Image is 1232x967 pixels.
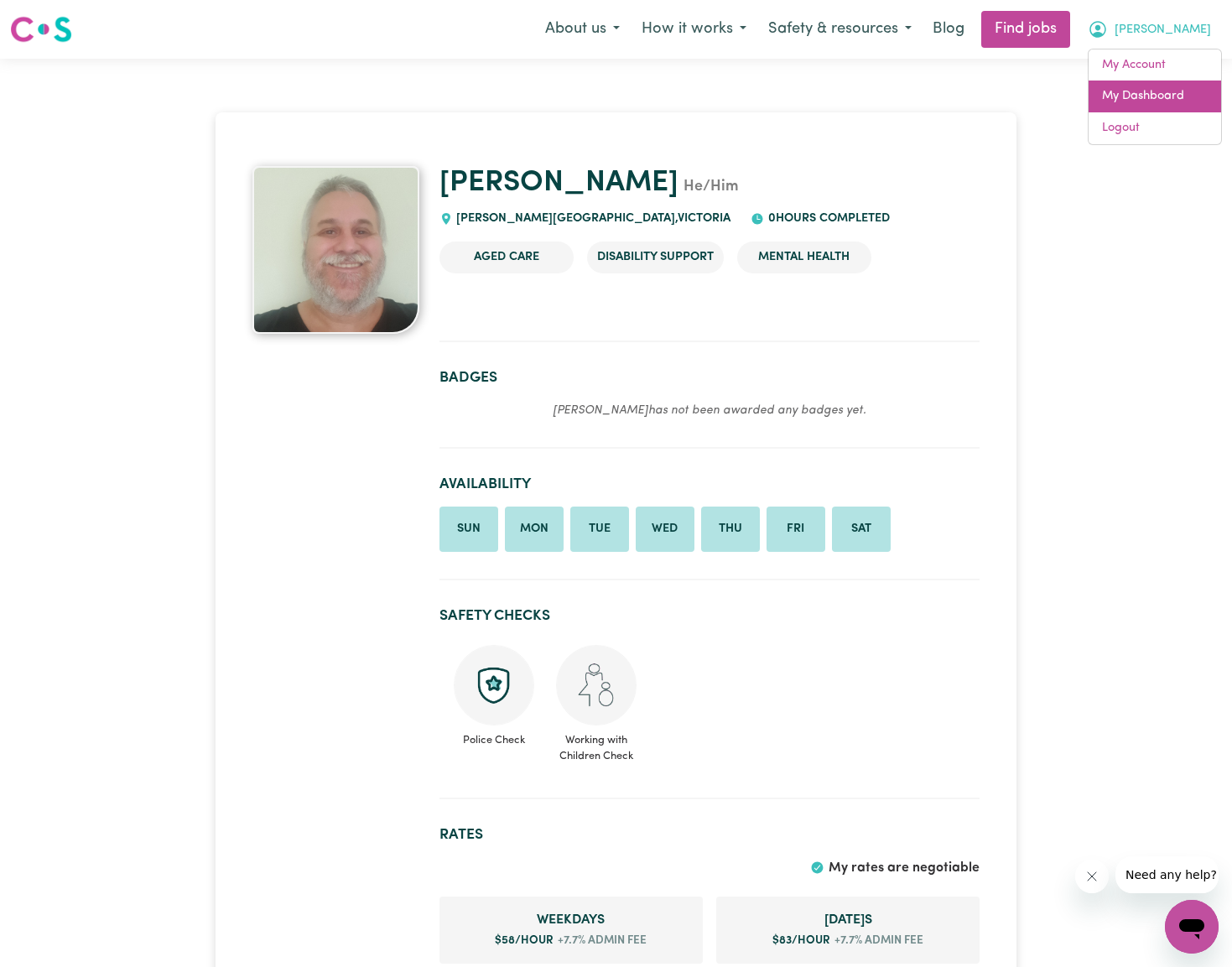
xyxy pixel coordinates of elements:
[556,645,637,725] img: Working with children check
[678,179,739,195] span: He/Him
[631,12,757,47] button: How it works
[1088,49,1222,145] div: My Account
[1089,49,1221,81] a: My Account
[830,933,923,949] span: +7.7% admin fee
[252,166,419,334] a: Jim's profile picture'
[439,826,980,844] h2: Rates
[1089,112,1221,144] a: Logout
[439,507,498,552] li: Available on Sunday
[737,242,871,273] li: Mental Health
[439,369,980,387] h2: Badges
[453,212,731,225] span: [PERSON_NAME][GEOGRAPHIC_DATA] , Victoria
[832,507,891,552] li: Available on Saturday
[1115,21,1211,39] span: [PERSON_NAME]
[772,935,830,946] span: $ 83 /hour
[439,169,678,198] a: [PERSON_NAME]
[636,507,694,552] li: Available on Wednesday
[767,507,825,552] li: Available on Friday
[923,11,975,48] a: Blog
[439,607,980,625] h2: Safety Checks
[1115,856,1219,893] iframe: Message from company
[453,725,535,748] span: Police Check
[730,910,966,930] span: Saturday rate
[553,404,866,417] em: [PERSON_NAME] has not been awarded any badges yet.
[555,725,637,764] span: Working with Children Check
[570,507,629,552] li: Available on Tuesday
[764,212,890,225] span: 0 hours completed
[439,476,980,493] h2: Availability
[554,933,647,949] span: +7.7% admin fee
[534,12,631,47] button: About us
[505,507,564,552] li: Available on Monday
[453,910,689,930] span: Weekday rate
[1089,81,1221,112] a: My Dashboard
[829,861,980,875] span: My rates are negotiable
[701,507,760,552] li: Available on Thursday
[757,12,923,47] button: Safety & resources
[454,645,534,725] img: Police check
[10,10,72,49] a: Careseekers logo
[439,242,574,273] li: Aged Care
[981,11,1070,48] a: Find jobs
[1165,900,1219,954] iframe: Button to launch messaging window
[252,166,419,334] img: Jim
[587,242,724,273] li: Disability Support
[10,14,72,44] img: Careseekers logo
[1075,860,1109,893] iframe: Close message
[495,935,554,946] span: $ 58 /hour
[1077,12,1222,47] button: My Account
